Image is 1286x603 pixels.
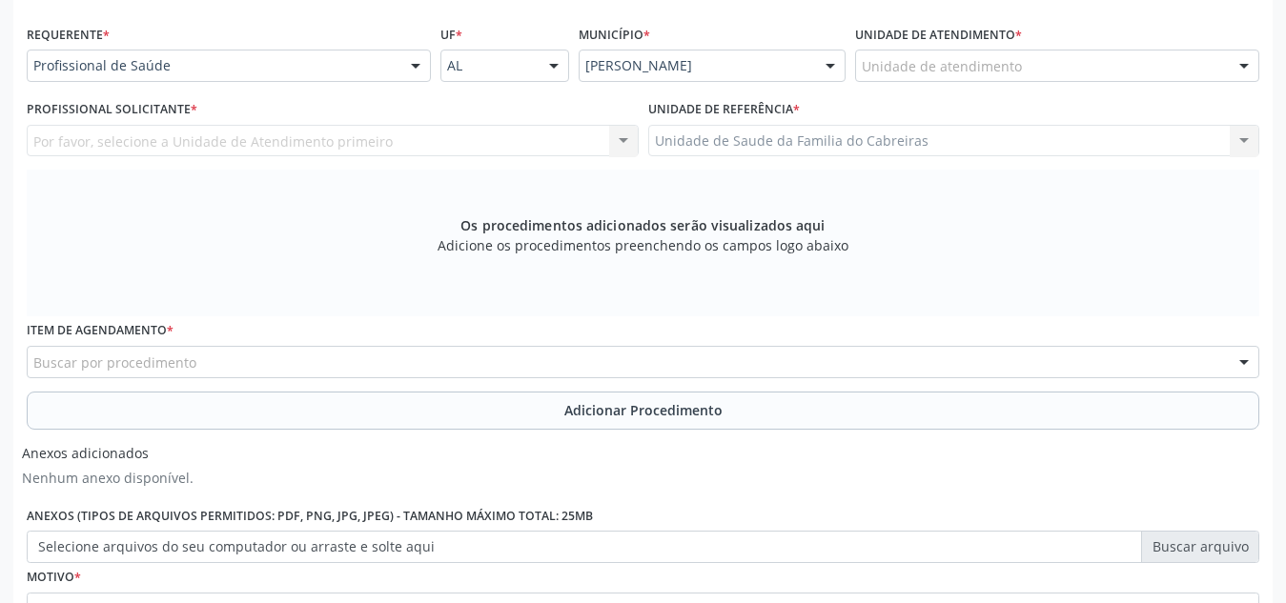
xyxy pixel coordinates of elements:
span: Os procedimentos adicionados serão visualizados aqui [460,215,825,235]
label: Município [579,20,650,50]
h6: Anexos adicionados [22,446,194,462]
p: Nenhum anexo disponível. [22,468,194,488]
span: Profissional de Saúde [33,56,392,75]
label: Item de agendamento [27,316,174,346]
label: Motivo [27,563,81,593]
label: Requerente [27,20,110,50]
span: Adicione os procedimentos preenchendo os campos logo abaixo [438,235,848,255]
span: AL [447,56,530,75]
span: Buscar por procedimento [33,352,196,372]
span: Adicionar Procedimento [564,400,723,420]
span: Unidade de atendimento [862,56,1022,76]
span: [PERSON_NAME] [585,56,806,75]
label: UF [440,20,462,50]
label: Unidade de referência [648,95,800,125]
label: Unidade de atendimento [855,20,1022,50]
label: Profissional Solicitante [27,95,197,125]
label: Anexos (Tipos de arquivos permitidos: PDF, PNG, JPG, JPEG) - Tamanho máximo total: 25MB [27,501,593,531]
